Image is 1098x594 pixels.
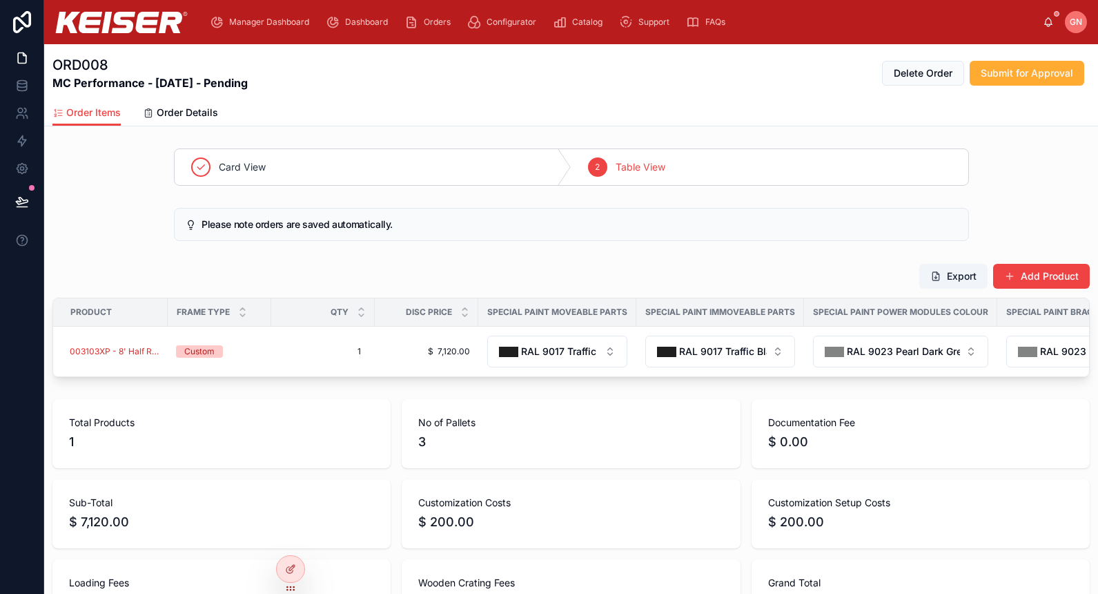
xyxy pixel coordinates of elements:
[69,432,374,452] span: 1
[645,307,795,318] span: Special Paint Immoveable Parts
[406,307,452,318] span: Disc Price
[418,496,723,510] span: Customization Costs
[69,496,374,510] span: Sub-Total
[383,346,470,357] span: $ 7,120.00
[768,576,1073,590] span: Grand Total
[285,346,361,357] span: 1
[487,17,536,28] span: Configurator
[157,106,218,119] span: Order Details
[184,345,215,358] div: Custom
[418,432,723,452] span: 3
[52,100,121,126] a: Order Items
[970,61,1084,86] button: Submit for Approval
[616,160,665,174] span: Table View
[679,345,767,358] span: RAL 9017 Traffic Black
[813,336,988,367] button: Select Button
[331,307,349,318] span: QTY
[177,307,230,318] span: Frame Type
[705,17,725,28] span: FAQs
[69,512,374,532] span: $ 7,120.00
[202,220,957,229] h5: Please note orders are saved automatically.
[418,416,723,430] span: No of Pallets
[199,7,1043,37] div: scrollable content
[345,17,388,28] span: Dashboard
[487,336,627,367] button: Select Button
[418,576,723,590] span: Wooden Crating Fees
[768,416,1073,430] span: Documentation Fee
[52,75,248,91] strong: MC Performance - [DATE] - Pending
[70,307,112,318] span: Product
[595,162,600,173] span: 2
[521,345,599,358] span: RAL 9017 Traffic Black
[813,307,988,318] span: Special Paint Power Modules Colour
[487,307,627,318] span: Special Paint Moveable Parts
[768,496,1073,510] span: Customization Setup Costs
[66,106,121,119] span: Order Items
[768,432,1073,452] span: $ 0.00
[424,17,451,28] span: Orders
[69,416,374,430] span: Total Products
[768,512,1073,532] span: $ 200.00
[418,512,723,532] span: $ 200.00
[615,10,679,35] a: Support
[463,10,546,35] a: Configurator
[638,17,669,28] span: Support
[847,345,960,358] span: RAL 9023 Pearl Dark Grey
[322,10,398,35] a: Dashboard
[206,10,319,35] a: Manager Dashboard
[572,17,602,28] span: Catalog
[645,336,795,367] button: Select Button
[52,55,248,75] h1: ORD008
[143,100,218,128] a: Order Details
[69,576,374,590] span: Loading Fees
[549,10,612,35] a: Catalog
[894,66,952,80] span: Delete Order
[70,346,159,357] a: 003103XP - 8' Half Rack with Short Base
[219,160,266,174] span: Card View
[400,10,460,35] a: Orders
[993,264,1090,289] button: Add Product
[1070,17,1082,28] span: GN
[55,12,188,33] img: App logo
[981,66,1073,80] span: Submit for Approval
[882,61,964,86] button: Delete Order
[919,264,988,289] button: Export
[229,17,309,28] span: Manager Dashboard
[682,10,735,35] a: FAQs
